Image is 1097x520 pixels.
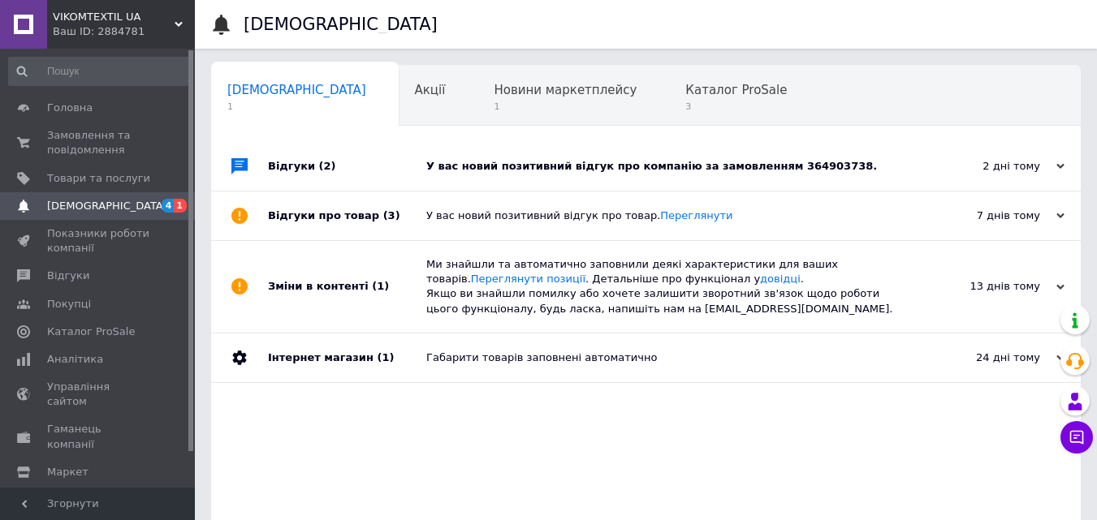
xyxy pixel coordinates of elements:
a: довідці [760,273,801,285]
span: Відгуки [47,269,89,283]
span: [DEMOGRAPHIC_DATA] [227,83,366,97]
span: Аналітика [47,352,103,367]
div: Відгуки [268,142,426,191]
span: 4 [162,199,175,213]
span: VIKOMTEXTIL UA [53,10,175,24]
span: (2) [319,160,336,172]
span: 1 [227,101,366,113]
div: Габарити товарів заповнені автоматично [426,350,902,365]
div: 7 днів тому [902,208,1065,223]
div: Інтернет магазин [268,333,426,382]
span: (1) [372,280,389,292]
div: 13 днів тому [902,279,1065,294]
span: Показники роботи компанії [47,226,150,256]
div: Ми знайшли та автоматично заповнили деякі характеристики для ваших товарів. . Детальніше про функ... [426,257,902,316]
div: Відгуки про товар [268,191,426,240]
div: У вас новий позитивний відгук про компанію за замовленням 364903738. [426,159,902,174]
span: Покупці [47,297,91,312]
span: Гаманець компанії [47,422,150,451]
span: 1 [494,101,637,113]
span: 3 [685,101,787,113]
span: Акції [415,83,446,97]
span: Каталог ProSale [47,324,135,339]
a: Переглянути позиції [471,273,585,285]
h1: [DEMOGRAPHIC_DATA] [244,15,438,34]
span: (3) [383,209,400,221]
span: [DEMOGRAPHIC_DATA] [47,199,167,213]
div: 2 дні тому [902,159,1065,174]
a: Переглянути [660,209,732,221]
span: (1) [377,351,394,363]
span: Маркет [47,465,89,479]
span: Замовлення та повідомлення [47,128,150,157]
span: Головна [47,101,93,115]
span: Новини маркетплейсу [494,83,637,97]
div: Ваш ID: 2884781 [53,24,195,39]
div: 24 дні тому [902,350,1065,365]
input: Пошук [8,57,192,86]
span: 1 [174,199,187,213]
div: У вас новий позитивний відгук про товар. [426,208,902,223]
div: Зміни в контенті [268,241,426,333]
button: Чат з покупцем [1060,421,1093,453]
span: Товари та послуги [47,171,150,186]
span: Каталог ProSale [685,83,787,97]
span: Управління сайтом [47,380,150,409]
